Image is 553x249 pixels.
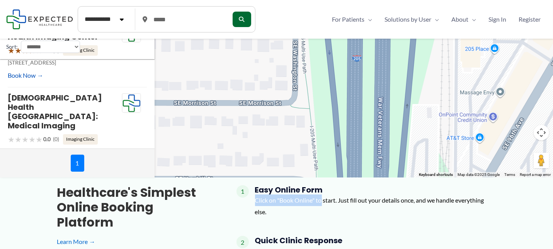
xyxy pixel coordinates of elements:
span: ★ [36,132,43,147]
img: Expected Healthcare Logo [122,94,141,113]
p: [STREET_ADDRESS] [8,147,122,157]
button: Keyboard shortcuts [419,172,453,177]
span: 1 [71,155,84,172]
span: 1 [237,185,249,198]
p: [STREET_ADDRESS] [8,58,122,68]
a: [DEMOGRAPHIC_DATA] Health [GEOGRAPHIC_DATA]: Medical Imaging [8,92,102,131]
h3: Healthcare's simplest online booking platform [57,185,212,230]
span: Map data ©2025 Google [458,172,500,177]
button: Drag Pegman onto the map to open Street View [534,153,549,168]
label: Sort: [6,42,18,52]
img: Expected Healthcare Logo - side, dark font, small [6,9,73,29]
span: (0) [53,134,59,144]
a: AboutMenu Toggle [445,14,482,25]
span: For Patients [332,14,364,25]
a: Report a map error [520,172,551,177]
span: Solutions by User [385,14,431,25]
a: Learn More → [57,236,212,247]
span: Imaging Clinic [63,134,98,144]
span: 2 [237,236,249,248]
span: ★ [22,132,29,147]
span: ★ [8,132,15,147]
a: Terms (opens in new tab) [504,172,515,177]
span: Menu Toggle [468,14,476,25]
a: Sign In [482,14,512,25]
span: Menu Toggle [431,14,439,25]
span: ★ [15,132,22,147]
span: Menu Toggle [364,14,372,25]
p: Click on "Book Online" to start. Just fill out your details once, and we handle everything else. [255,194,496,217]
a: For PatientsMenu Toggle [326,14,378,25]
h4: Quick Clinic Response [255,236,496,245]
span: Sign In [488,14,506,25]
span: Register [519,14,541,25]
h4: Easy Online Form [255,185,496,194]
a: Register [512,14,547,25]
span: About [451,14,468,25]
span: ★ [29,132,36,147]
a: Solutions by UserMenu Toggle [378,14,445,25]
span: 0.0 [43,134,51,144]
button: Map camera controls [534,125,549,140]
a: Book Now [8,70,43,81]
